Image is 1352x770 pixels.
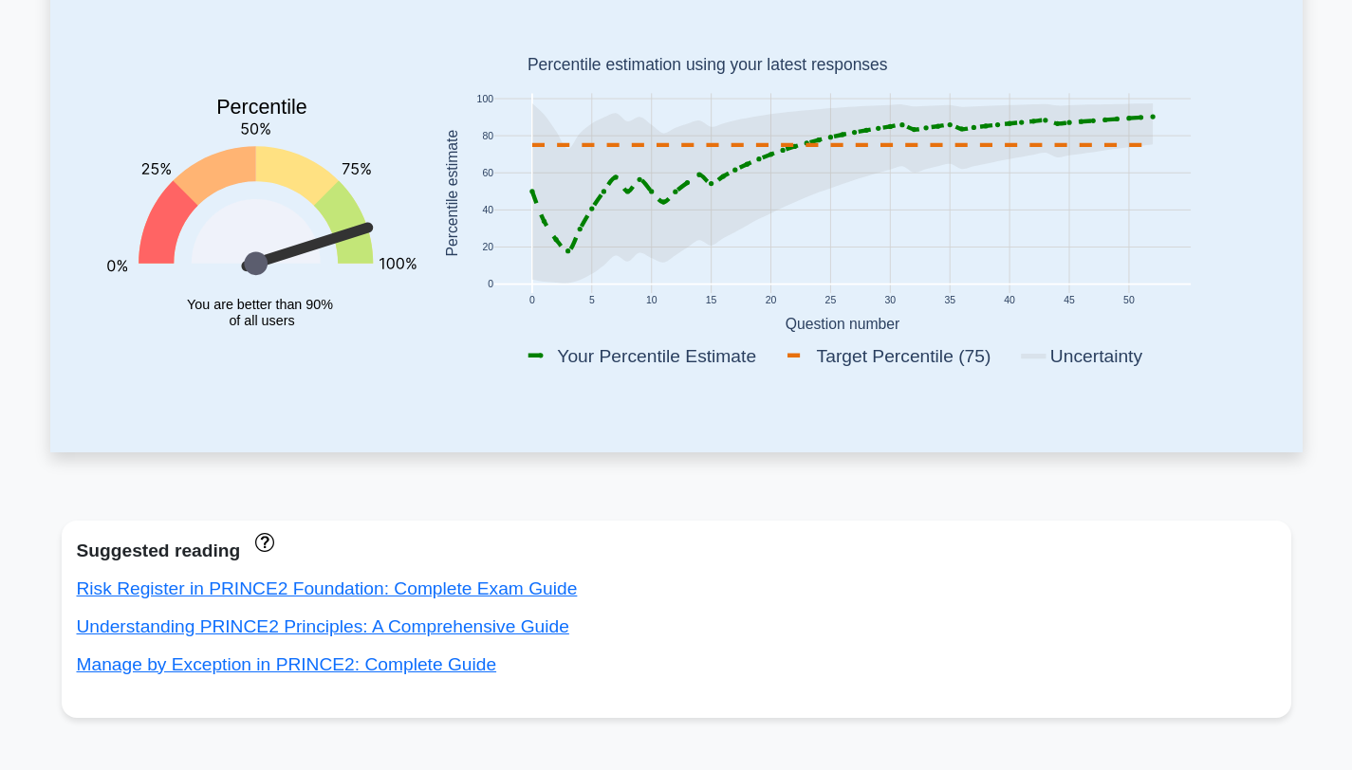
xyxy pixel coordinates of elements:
[824,296,836,306] text: 25
[482,243,493,253] text: 20
[77,654,497,674] a: Manage by Exception in PRINCE2: Complete Guide
[77,616,569,636] a: Understanding PRINCE2 Principles: A Comprehensive Guide
[77,578,578,598] a: Risk Register in PRINCE2 Foundation: Complete Exam Guide
[527,56,887,75] text: Percentile estimation using your latest responses
[588,296,594,306] text: 5
[1004,296,1015,306] text: 40
[77,536,1276,566] div: Suggested reading
[765,296,776,306] text: 20
[482,131,493,141] text: 80
[476,94,493,104] text: 100
[705,296,716,306] text: 15
[482,168,493,178] text: 60
[488,280,493,290] text: 0
[229,313,294,328] tspan: of all users
[187,297,333,312] tspan: You are better than 90%
[645,296,657,306] text: 10
[1064,296,1075,306] text: 45
[944,296,955,306] text: 35
[482,205,493,215] text: 40
[250,531,273,551] a: These concepts have been answered less than 50% correct. The guides disapear when you answer ques...
[216,97,307,119] text: Percentile
[443,130,459,257] text: Percentile estimate
[785,316,899,332] text: Question number
[528,296,534,306] text: 0
[884,296,896,306] text: 30
[1123,296,1135,306] text: 50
